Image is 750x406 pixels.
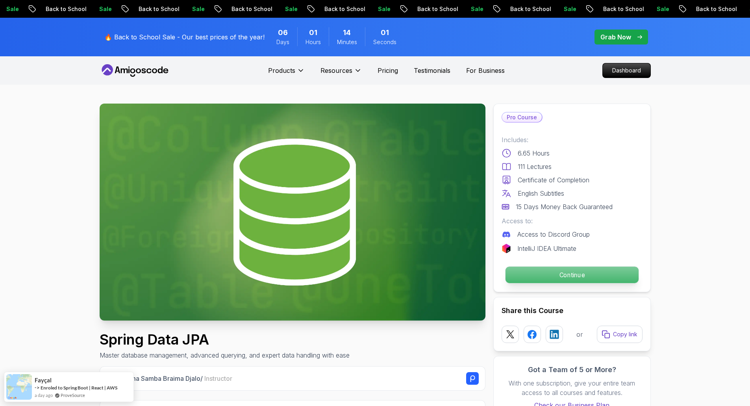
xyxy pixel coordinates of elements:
p: Back to School [224,5,278,13]
p: Sale [278,5,303,13]
p: Products [268,66,295,75]
span: 1 Seconds [381,27,389,38]
span: Instructor [204,374,232,382]
span: Seconds [373,38,396,46]
a: Enroled to Spring Boot | React | AWS [41,385,117,391]
p: Back to School [596,5,650,13]
span: Days [276,38,289,46]
h3: Got a Team of 5 or More? [502,364,643,375]
h2: Share this Course [502,305,643,316]
img: provesource social proof notification image [6,374,32,400]
p: Back to School [131,5,185,13]
a: Testimonials [414,66,450,75]
p: Mama Samba Braima Djalo / [121,374,232,383]
p: Sale [185,5,210,13]
button: Copy link [597,326,643,343]
p: With one subscription, give your entire team access to all courses and features. [502,378,643,397]
button: Continue [505,266,639,284]
p: Back to School [317,5,371,13]
p: 111 Lectures [518,162,552,171]
img: spring-data-jpa_thumbnail [100,104,485,321]
p: Sale [557,5,582,13]
span: Hours [306,38,321,46]
h1: Spring Data JPA [100,332,350,347]
p: 15 Days Money Back Guaranteed [516,202,613,211]
button: Products [268,66,305,82]
p: Sale [371,5,396,13]
span: -> [35,384,40,391]
p: Certificate of Completion [518,175,589,185]
p: Back to School [410,5,464,13]
button: Resources [320,66,362,82]
p: Copy link [613,330,637,338]
p: Includes: [502,135,643,145]
p: English Subtitles [518,189,564,198]
span: 6 Days [278,27,288,38]
p: Grab Now [600,32,631,42]
p: IntelliJ IDEA Ultimate [517,244,576,253]
span: 1 Hours [309,27,317,38]
img: jetbrains logo [502,244,511,253]
p: or [576,330,583,339]
p: Access to: [502,216,643,226]
span: Fayçal [35,377,52,384]
p: Resources [320,66,352,75]
p: Sale [464,5,489,13]
p: Sale [92,5,117,13]
p: 🔥 Back to School Sale - Our best prices of the year! [104,32,265,42]
span: Minutes [337,38,357,46]
p: Back to School [503,5,557,13]
p: 6.65 Hours [518,148,550,158]
p: Dashboard [603,63,650,78]
p: Master database management, advanced querying, and expert data handling with ease [100,350,350,360]
p: Access to Discord Group [517,230,590,239]
span: a day ago [35,392,53,399]
a: ProveSource [61,392,85,399]
a: Pricing [378,66,398,75]
p: Pro Course [502,113,542,122]
p: Sale [650,5,675,13]
span: 14 Minutes [343,27,351,38]
a: Dashboard [602,63,651,78]
p: Back to School [39,5,92,13]
p: Back to School [689,5,743,13]
a: For Business [466,66,505,75]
